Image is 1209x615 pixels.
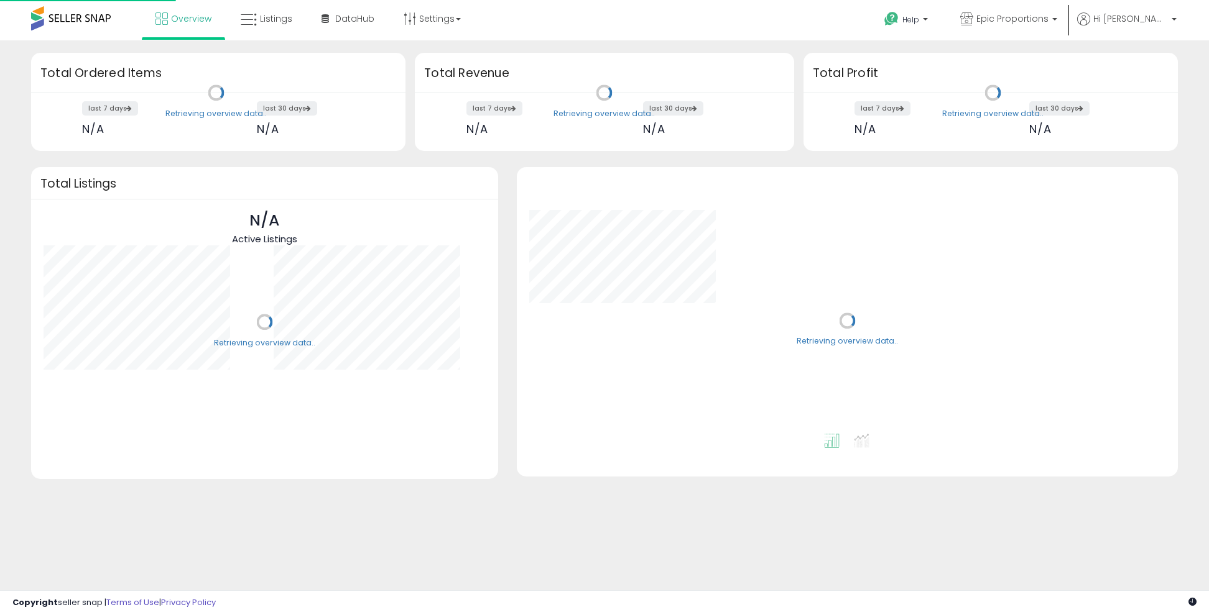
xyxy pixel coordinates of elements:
div: Retrieving overview data.. [554,108,655,119]
span: Hi [PERSON_NAME] [1093,12,1168,25]
a: Help [874,2,940,40]
span: Listings [260,12,292,25]
div: Retrieving overview data.. [165,108,267,119]
span: Help [902,14,919,25]
span: DataHub [335,12,374,25]
a: Hi [PERSON_NAME] [1077,12,1177,40]
span: Overview [171,12,211,25]
div: Retrieving overview data.. [214,337,315,348]
i: Get Help [884,11,899,27]
div: Retrieving overview data.. [797,336,898,347]
div: Retrieving overview data.. [942,108,1044,119]
span: Epic Proportions [976,12,1049,25]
